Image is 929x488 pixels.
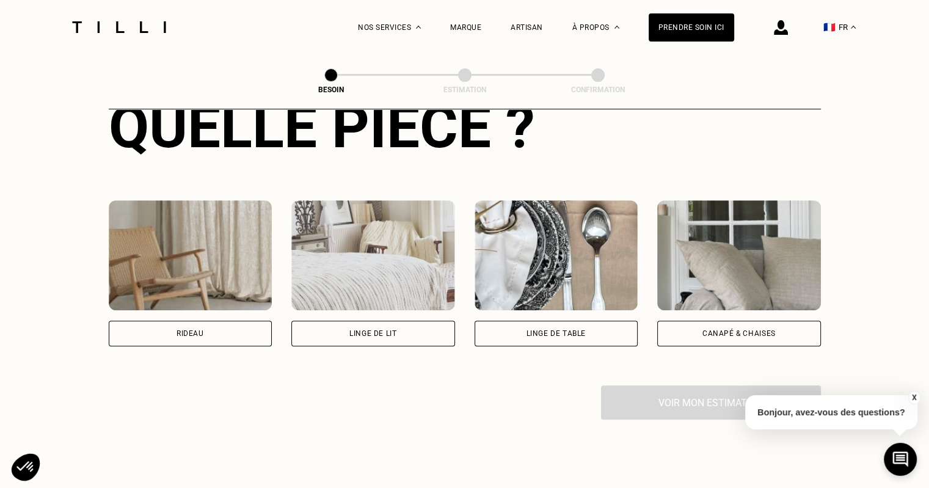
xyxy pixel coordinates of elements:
[908,391,920,404] button: X
[774,20,788,35] img: icône connexion
[68,21,170,33] img: Logo du service de couturière Tilli
[823,21,836,33] span: 🇫🇷
[537,86,659,94] div: Confirmation
[177,330,204,337] div: Rideau
[109,93,821,161] div: Quelle pièce ?
[745,395,917,429] p: Bonjour, avez-vous des questions?
[416,26,421,29] img: Menu déroulant
[526,330,586,337] div: Linge de table
[657,200,821,310] img: Tilli retouche votre Canapé & chaises
[109,200,272,310] img: Tilli retouche votre Rideau
[349,330,396,337] div: Linge de lit
[450,23,481,32] a: Marque
[291,200,455,310] img: Tilli retouche votre Linge de lit
[404,86,526,94] div: Estimation
[511,23,543,32] a: Artisan
[649,13,734,42] a: Prendre soin ici
[614,26,619,29] img: Menu déroulant à propos
[475,200,638,310] img: Tilli retouche votre Linge de table
[851,26,856,29] img: menu déroulant
[702,330,776,337] div: Canapé & chaises
[270,86,392,94] div: Besoin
